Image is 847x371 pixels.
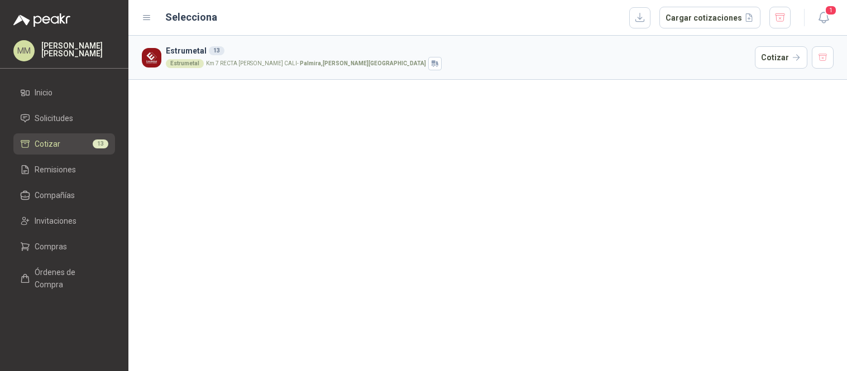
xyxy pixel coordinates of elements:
[13,159,115,180] a: Remisiones
[13,262,115,295] a: Órdenes de Compra
[35,266,104,291] span: Órdenes de Compra
[35,189,75,201] span: Compañías
[35,163,76,176] span: Remisiones
[35,215,76,227] span: Invitaciones
[13,133,115,155] a: Cotizar13
[166,59,204,68] div: Estrumetal
[13,236,115,257] a: Compras
[93,139,108,148] span: 13
[13,185,115,206] a: Compañías
[35,86,52,99] span: Inicio
[813,8,834,28] button: 1
[206,61,426,66] p: Km 7 RECTA [PERSON_NAME] CALI -
[35,138,60,150] span: Cotizar
[35,112,73,124] span: Solicitudes
[41,42,115,57] p: [PERSON_NAME] [PERSON_NAME]
[13,13,70,27] img: Logo peakr
[755,46,807,69] button: Cotizar
[300,60,426,66] strong: Palmira , [PERSON_NAME][GEOGRAPHIC_DATA]
[209,46,224,55] div: 13
[13,40,35,61] div: MM
[13,82,115,103] a: Inicio
[659,7,760,29] button: Cargar cotizaciones
[142,48,161,68] img: Company Logo
[165,9,217,25] h2: Selecciona
[13,108,115,129] a: Solicitudes
[13,210,115,232] a: Invitaciones
[35,240,67,253] span: Compras
[166,45,750,57] h3: Estrumetal
[825,5,837,16] span: 1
